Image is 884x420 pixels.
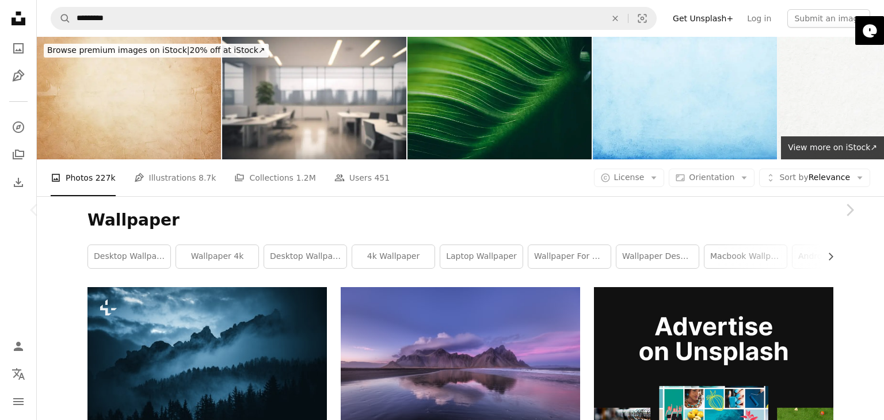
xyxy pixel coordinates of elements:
span: Orientation [689,173,734,182]
a: photo of mountain [341,361,580,372]
button: Search Unsplash [51,7,71,29]
button: Language [7,362,30,385]
span: View more on iStock ↗ [788,143,877,152]
span: 1.2M [296,171,315,184]
a: desktop wallpaper [264,245,346,268]
a: Collections 1.2M [234,159,315,196]
img: Defocused background image of a workspace in a modern office. [222,37,406,159]
img: Light Blue watercolor background [593,37,777,159]
a: Users 451 [334,159,390,196]
button: Orientation [669,169,755,187]
a: Photos [7,37,30,60]
img: Old paper textere [37,37,221,159]
a: wallpaper for mobile [528,245,611,268]
a: desktop wallpapers [88,245,170,268]
a: View more on iStock↗ [781,136,884,159]
h1: Wallpaper [87,210,833,231]
button: Visual search [628,7,656,29]
a: Log in / Sign up [7,335,30,358]
a: a mountain range covered in fog and clouds [87,354,327,364]
form: Find visuals sitewide [51,7,657,30]
a: Collections [7,143,30,166]
a: Illustrations [7,64,30,87]
span: Relevance [779,172,850,184]
button: Clear [603,7,628,29]
span: Browse premium images on iStock | [47,45,189,55]
a: laptop wallpaper [440,245,523,268]
a: 4k wallpaper [352,245,435,268]
img: Leaf surface macro , shallow DOF [407,37,592,159]
button: Submit an image [787,9,870,28]
span: Sort by [779,173,808,182]
span: 451 [374,171,390,184]
span: 8.7k [199,171,216,184]
a: wallpaper 4k [176,245,258,268]
a: Illustrations 8.7k [134,159,216,196]
button: License [594,169,665,187]
div: 20% off at iStock ↗ [44,44,269,58]
a: Browse premium images on iStock|20% off at iStock↗ [37,37,276,64]
button: Menu [7,390,30,413]
button: Sort byRelevance [759,169,870,187]
a: Log in [740,9,778,28]
a: wallpaper desktop [616,245,699,268]
span: License [614,173,645,182]
a: Explore [7,116,30,139]
a: macbook wallpaper [704,245,787,268]
a: android wallpaper [792,245,875,268]
a: Next [815,155,884,265]
a: Get Unsplash+ [666,9,740,28]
